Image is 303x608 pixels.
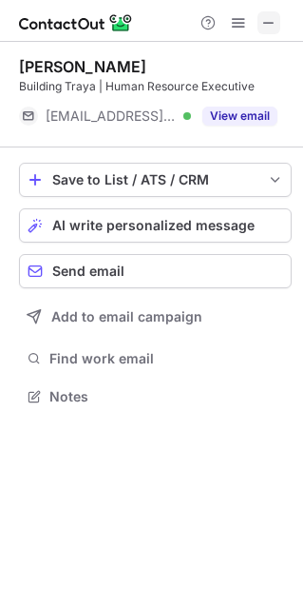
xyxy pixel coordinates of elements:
button: Add to email campaign [19,300,292,334]
button: AI write personalized message [19,208,292,243]
span: AI write personalized message [52,218,255,233]
button: Notes [19,383,292,410]
button: save-profile-one-click [19,163,292,197]
span: [EMAIL_ADDRESS][DOMAIN_NAME] [46,108,177,125]
div: Building Traya | Human Resource Executive [19,78,292,95]
div: Save to List / ATS / CRM [52,172,258,187]
button: Reveal Button [202,107,277,126]
img: ContactOut v5.3.10 [19,11,133,34]
span: Add to email campaign [51,309,202,324]
div: [PERSON_NAME] [19,57,146,76]
span: Find work email [49,350,284,367]
span: Notes [49,388,284,405]
button: Send email [19,254,292,288]
button: Find work email [19,345,292,372]
span: Send email [52,264,124,279]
